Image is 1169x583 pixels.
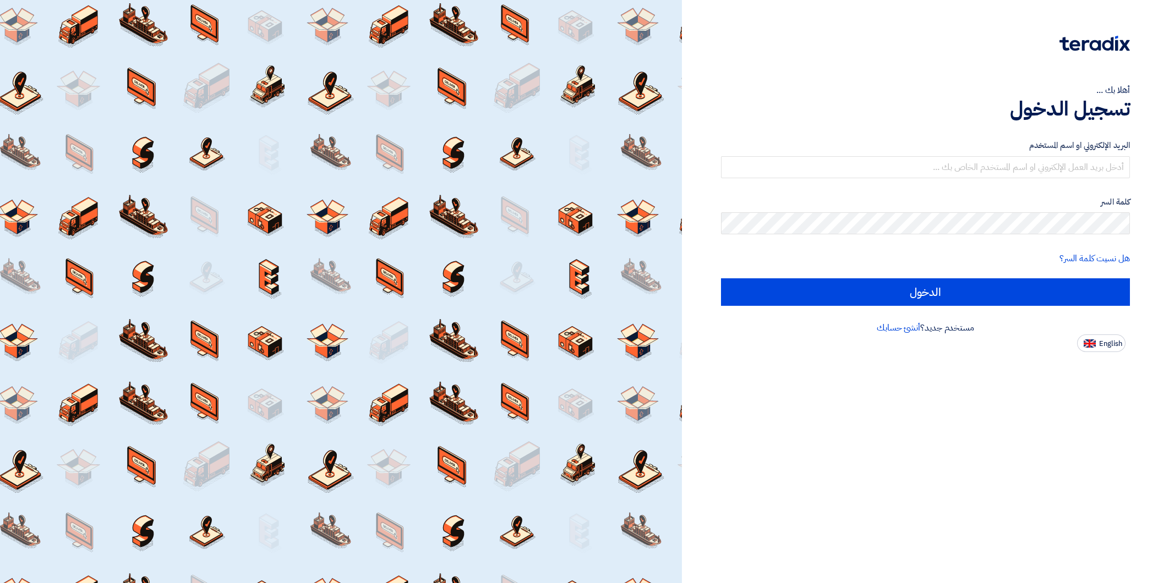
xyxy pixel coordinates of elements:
[721,196,1130,208] label: كلمة السر
[1099,340,1122,348] span: English
[721,321,1130,334] div: مستخدم جديد؟
[721,84,1130,97] div: أهلا بك ...
[1059,36,1130,51] img: Teradix logo
[1084,339,1096,348] img: en-US.png
[721,97,1130,121] h1: تسجيل الدخول
[1077,334,1126,352] button: English
[1059,252,1130,265] a: هل نسيت كلمة السر؟
[721,139,1130,152] label: البريد الإلكتروني او اسم المستخدم
[877,321,920,334] a: أنشئ حسابك
[721,156,1130,178] input: أدخل بريد العمل الإلكتروني او اسم المستخدم الخاص بك ...
[721,278,1130,306] input: الدخول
